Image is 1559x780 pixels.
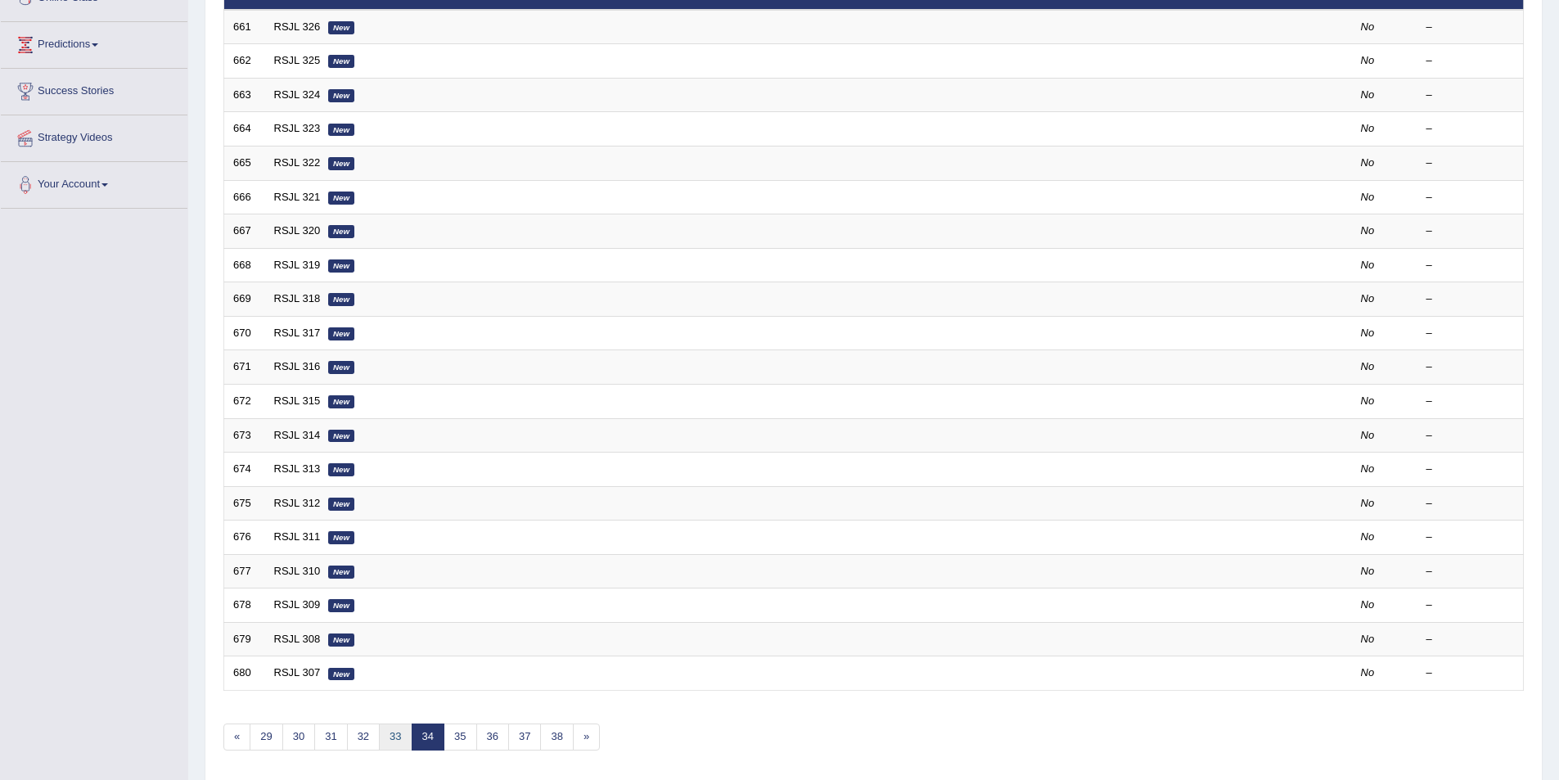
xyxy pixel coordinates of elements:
td: 663 [224,78,265,112]
em: New [328,55,354,68]
a: RSJL 310 [274,565,321,577]
a: RSJL 308 [274,633,321,645]
div: – [1426,597,1515,613]
em: New [328,124,354,137]
a: RSJL 307 [274,666,321,679]
em: No [1361,598,1375,611]
a: RSJL 322 [274,156,321,169]
td: 662 [224,44,265,79]
div: – [1426,530,1515,545]
em: New [328,327,354,340]
em: No [1361,122,1375,134]
em: No [1361,666,1375,679]
em: New [328,89,354,102]
div: – [1426,326,1515,341]
em: No [1361,395,1375,407]
a: 38 [540,724,573,751]
em: New [328,225,354,238]
em: New [328,192,354,205]
td: 666 [224,180,265,214]
em: No [1361,156,1375,169]
div: – [1426,359,1515,375]
div: – [1426,223,1515,239]
em: No [1361,259,1375,271]
em: New [328,395,354,408]
td: 676 [224,521,265,555]
em: No [1361,191,1375,203]
em: New [328,21,354,34]
a: RSJL 313 [274,462,321,475]
td: 665 [224,147,265,181]
a: Success Stories [1,69,187,110]
a: RSJL 325 [274,54,321,66]
a: RSJL 312 [274,497,321,509]
a: 34 [412,724,444,751]
a: 30 [282,724,315,751]
a: RSJL 316 [274,360,321,372]
em: No [1361,360,1375,372]
em: No [1361,292,1375,304]
div: – [1426,121,1515,137]
a: 31 [314,724,347,751]
td: 677 [224,554,265,588]
a: RSJL 319 [274,259,321,271]
a: 35 [444,724,476,751]
td: 679 [224,622,265,656]
div: – [1426,564,1515,579]
td: 675 [224,486,265,521]
a: 29 [250,724,282,751]
div: – [1426,20,1515,35]
em: No [1361,88,1375,101]
a: RSJL 321 [274,191,321,203]
div: – [1426,665,1515,681]
em: New [328,293,354,306]
td: 667 [224,214,265,249]
td: 680 [224,656,265,691]
em: No [1361,429,1375,441]
a: RSJL 315 [274,395,321,407]
div: – [1426,496,1515,512]
div: – [1426,428,1515,444]
a: 33 [379,724,412,751]
a: RSJL 314 [274,429,321,441]
em: No [1361,565,1375,577]
a: » [573,724,600,751]
em: New [328,668,354,681]
em: No [1361,497,1375,509]
a: 32 [347,724,380,751]
em: No [1361,54,1375,66]
a: RSJL 326 [274,20,321,33]
div: – [1426,632,1515,647]
em: No [1361,327,1375,339]
em: New [328,599,354,612]
em: New [328,259,354,273]
a: RSJL 320 [274,224,321,237]
td: 669 [224,282,265,317]
em: New [328,498,354,511]
td: 670 [224,316,265,350]
em: New [328,531,354,544]
a: Your Account [1,162,187,203]
em: No [1361,20,1375,33]
em: No [1361,633,1375,645]
em: New [328,633,354,647]
div: – [1426,462,1515,477]
div: – [1426,291,1515,307]
em: No [1361,530,1375,543]
a: RSJL 318 [274,292,321,304]
em: No [1361,224,1375,237]
td: 661 [224,10,265,44]
div: – [1426,88,1515,103]
a: RSJL 309 [274,598,321,611]
em: New [328,463,354,476]
a: RSJL 324 [274,88,321,101]
a: Strategy Videos [1,115,187,156]
div: – [1426,258,1515,273]
td: 673 [224,418,265,453]
a: RSJL 311 [274,530,321,543]
a: RSJL 317 [274,327,321,339]
div: – [1426,53,1515,69]
a: Predictions [1,22,187,63]
a: 37 [508,724,541,751]
td: 671 [224,350,265,385]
